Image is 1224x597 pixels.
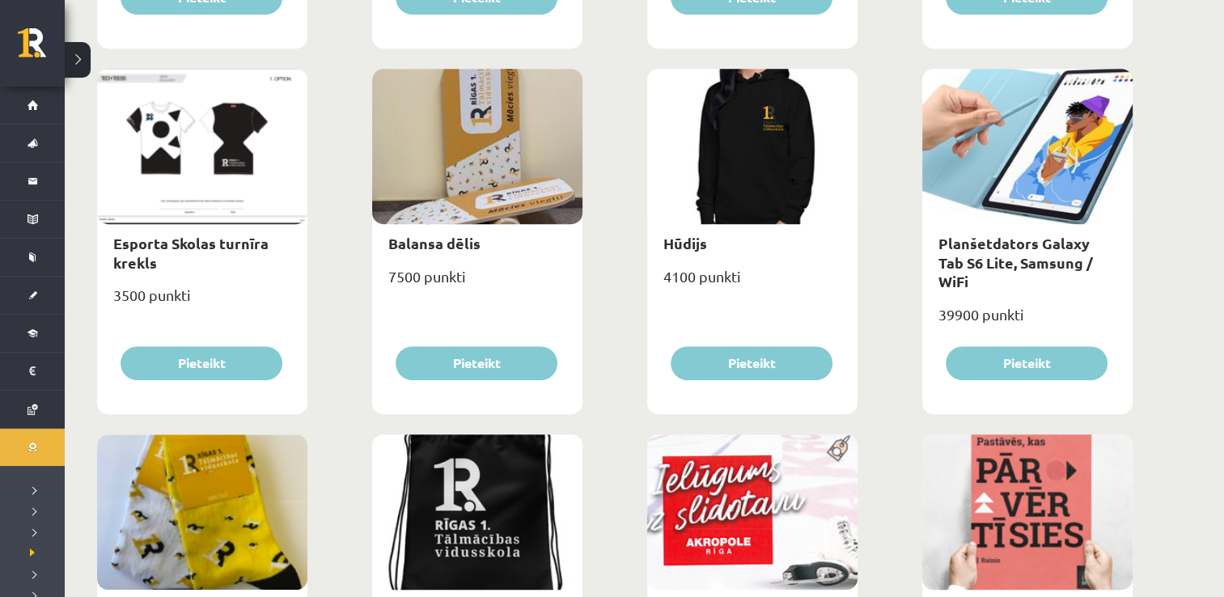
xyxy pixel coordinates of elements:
[372,263,582,303] div: 7500 punkti
[647,263,858,303] div: 4100 punkti
[663,234,707,252] a: Hūdijs
[946,346,1108,380] button: Pieteikt
[671,346,832,380] button: Pieteikt
[113,234,269,271] a: Esporta Skolas turnīra krekls
[821,434,858,462] img: Populāra prece
[396,346,557,380] button: Pieteikt
[938,234,1093,290] a: Planšetdators Galaxy Tab S6 Lite, Samsung / WiFi
[121,346,282,380] button: Pieteikt
[388,234,481,252] a: Balansa dēlis
[922,301,1133,341] div: 39900 punkti
[97,282,307,322] div: 3500 punkti
[18,28,65,69] a: Rīgas 1. Tālmācības vidusskola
